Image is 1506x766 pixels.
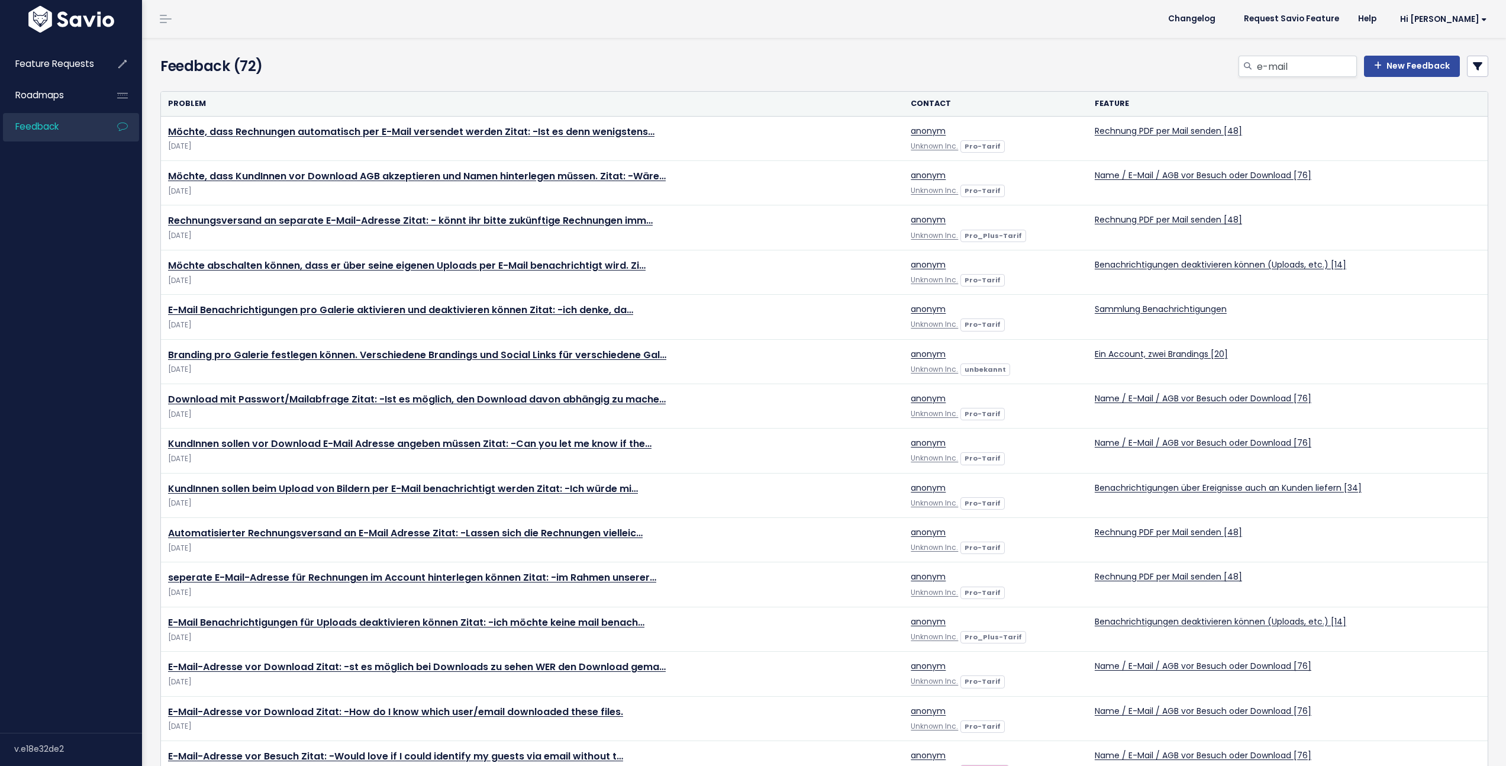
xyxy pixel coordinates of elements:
[911,303,946,315] a: anonym
[15,57,94,70] span: Feature Requests
[1095,571,1242,582] a: Rechnung PDF per Mail senden [48]
[960,363,1010,375] a: unbekannt
[911,571,946,582] a: anonym
[960,318,1004,330] a: Pro-Tarif
[1095,125,1242,137] a: Rechnung PDF per Mail senden [48]
[3,113,98,140] a: Feedback
[1095,705,1311,717] a: Name / E-Mail / AGB vor Besuch oder Download [76]
[1095,749,1311,761] a: Name / E-Mail / AGB vor Besuch oder Download [76]
[911,526,946,538] a: anonym
[168,720,896,733] div: [DATE]
[168,319,896,331] div: [DATE]
[965,453,1001,463] strong: Pro-Tarif
[965,275,1001,285] strong: Pro-Tarif
[1386,10,1497,28] a: Hi [PERSON_NAME]
[1256,56,1357,77] input: Search feedback...
[168,363,896,376] div: [DATE]
[911,616,946,627] a: anonym
[904,92,1088,116] th: Contact
[960,497,1004,508] a: Pro-Tarif
[960,407,1004,419] a: Pro-Tarif
[15,89,64,101] span: Roadmaps
[911,365,958,374] a: Unknown Inc.
[168,392,666,406] a: Download mit Passwort/Mailabfrage Zitat: -Ist es möglich, den Download davon abhängig zu mache…
[960,140,1004,152] a: Pro-Tarif
[965,365,1006,374] strong: unbekannt
[965,722,1001,731] strong: Pro-Tarif
[15,120,59,133] span: Feedback
[960,452,1004,464] a: Pro-Tarif
[965,186,1001,195] strong: Pro-Tarif
[168,303,633,317] a: E-Mail Benachrichtigungen pro Galerie aktivieren und deaktivieren können Zitat: -ich denke, da…
[168,632,896,644] div: [DATE]
[965,588,1001,597] strong: Pro-Tarif
[168,453,896,465] div: [DATE]
[911,543,958,552] a: Unknown Inc.
[1349,10,1386,28] a: Help
[911,409,958,419] a: Unknown Inc.
[1095,348,1228,360] a: Ein Account, zwei Brandings [20]
[168,749,623,763] a: E-Mail-Adresse vor Besuch Zitat: -Would love if I could identify my guests via email without t…
[1095,259,1346,271] a: Benachrichtigungen deaktivieren können (Uploads, etc.) [14]
[911,482,946,494] a: anonym
[911,498,958,508] a: Unknown Inc.
[965,409,1001,419] strong: Pro-Tarif
[168,497,896,510] div: [DATE]
[911,722,958,731] a: Unknown Inc.
[965,677,1001,686] strong: Pro-Tarif
[168,587,896,599] div: [DATE]
[911,632,958,642] a: Unknown Inc.
[1168,15,1215,23] span: Changelog
[1095,303,1227,315] a: Sammlung Benachrichtigungen
[911,437,946,449] a: anonym
[1088,92,1488,116] th: Feature
[965,543,1001,552] strong: Pro-Tarif
[168,660,666,674] a: E-Mail-Adresse vor Download Zitat: -st es möglich bei Downloads zu sehen WER den Download gema…
[168,705,623,719] a: E-Mail-Adresse vor Download Zitat: -How do I know which user/email downloaded these files.
[14,733,142,764] div: v.e18e32de2
[960,720,1004,732] a: Pro-Tarif
[168,214,653,227] a: Rechnungsversand an separate E-Mail-Adresse Zitat: - könnt ihr bitte zukünftige Rechnungen imm…
[1400,15,1487,24] span: Hi [PERSON_NAME]
[911,141,958,151] a: Unknown Inc.
[1095,392,1311,404] a: Name / E-Mail / AGB vor Besuch oder Download [76]
[911,259,946,271] a: anonym
[168,169,666,183] a: Möchte, dass KundInnen vor Download AGB akzeptieren und Namen hinterlegen müssen. Zitat: -Wäre…
[161,92,904,116] th: Problem
[960,541,1004,553] a: Pro-Tarif
[911,677,958,686] a: Unknown Inc.
[911,231,958,240] a: Unknown Inc.
[960,586,1004,598] a: Pro-Tarif
[160,56,591,77] h4: Feedback (72)
[168,125,654,139] a: Möchte, dass Rechnungen automatisch per E-Mail versendet werden Zitat: -Ist es denn wenigstens…
[168,542,896,555] div: [DATE]
[911,660,946,672] a: anonym
[960,630,1026,642] a: Pro_Plus-Tarif
[1095,526,1242,538] a: Rechnung PDF per Mail senden [48]
[911,588,958,597] a: Unknown Inc.
[1234,10,1349,28] a: Request Savio Feature
[1095,660,1311,672] a: Name / E-Mail / AGB vor Besuch oder Download [76]
[965,141,1001,151] strong: Pro-Tarif
[960,675,1004,687] a: Pro-Tarif
[960,184,1004,196] a: Pro-Tarif
[168,408,896,421] div: [DATE]
[168,185,896,198] div: [DATE]
[965,320,1001,329] strong: Pro-Tarif
[168,140,896,153] div: [DATE]
[1364,56,1460,77] a: New Feedback
[168,482,638,495] a: KundInnen sollen beim Upload von Bildern per E-Mail benachrichtigt werden Zitat: -Ich würde mi…
[911,320,958,329] a: Unknown Inc.
[911,453,958,463] a: Unknown Inc.
[3,50,98,78] a: Feature Requests
[168,676,896,688] div: [DATE]
[1095,616,1346,627] a: Benachrichtigungen deaktivieren können (Uploads, etc.) [14]
[911,125,946,137] a: anonym
[3,82,98,109] a: Roadmaps
[1095,437,1311,449] a: Name / E-Mail / AGB vor Besuch oder Download [76]
[960,229,1026,241] a: Pro_Plus-Tarif
[1095,169,1311,181] a: Name / E-Mail / AGB vor Besuch oder Download [76]
[911,169,946,181] a: anonym
[911,392,946,404] a: anonym
[168,230,896,242] div: [DATE]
